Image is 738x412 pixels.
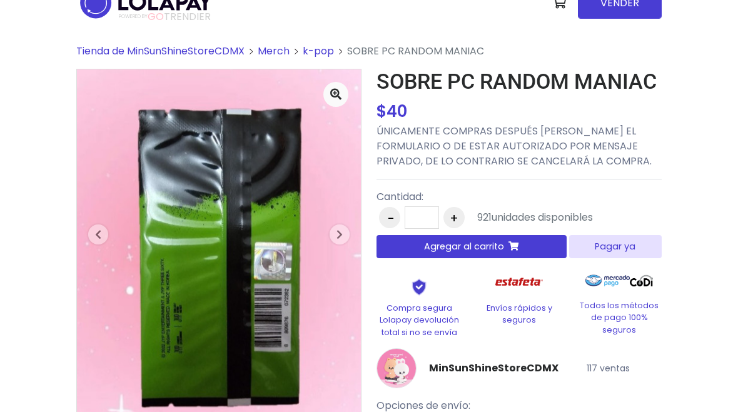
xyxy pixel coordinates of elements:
span: TRENDIER [119,11,211,23]
span: GO [148,9,164,24]
p: Compra segura Lolapay devolución total si no se envía [377,302,462,338]
img: Estafeta Logo [485,268,553,295]
p: Todos los métodos de pago 100% seguros [577,299,662,336]
img: Codi Logo [630,268,653,293]
img: MinSunShineStoreCDMX [377,348,417,388]
p: Cantidad: [377,189,593,204]
p: Envíos rápidos y seguros [477,302,562,326]
button: - [379,207,400,228]
small: 117 ventas [587,362,630,374]
div: $ [377,99,662,124]
img: Shield [393,278,445,296]
button: Agregar al carrito [377,235,567,258]
a: Tienda de MinSunShineStoreCDMX [76,44,245,58]
div: unidades disponibles [477,210,593,225]
a: k-pop [303,44,334,58]
span: SOBRE PC RANDOM MANIAC [347,44,484,58]
a: Merch [258,44,290,58]
span: 40 [387,100,407,123]
p: ÚNICAMENTE COMPRAS DESPUÉS [PERSON_NAME] EL FORMULARIO O DE ESTAR AUTORIZADO POR MENSAJE PRIVADO,... [377,124,662,169]
button: + [443,207,465,228]
span: 921 [477,210,492,224]
nav: breadcrumb [76,44,662,69]
span: POWERED BY [119,13,148,20]
img: Mercado Pago Logo [585,268,630,293]
a: MinSunShineStoreCDMX [429,361,559,376]
h1: SOBRE PC RANDOM MANIAC [377,69,662,94]
button: Pagar ya [569,235,662,258]
span: Agregar al carrito [424,240,504,253]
